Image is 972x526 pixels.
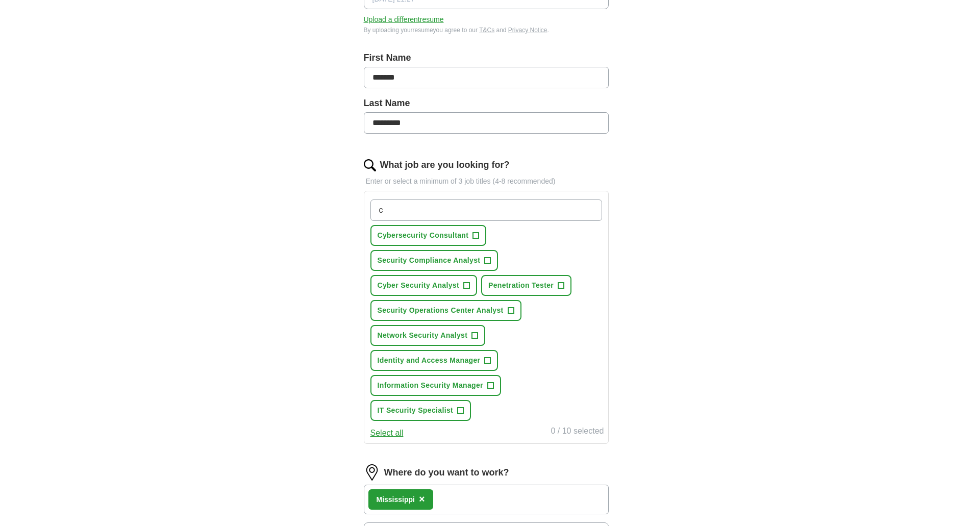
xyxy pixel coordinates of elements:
[370,199,602,221] input: Type a job title and press enter
[378,355,481,366] span: Identity and Access Manager
[370,427,404,439] button: Select all
[370,225,487,246] button: Cybersecurity Consultant
[364,51,609,65] label: First Name
[364,159,376,171] img: search.png
[378,380,483,391] span: Information Security Manager
[370,350,499,371] button: Identity and Access Manager
[481,275,571,296] button: Penetration Tester
[508,27,547,34] a: Privacy Notice
[378,405,454,416] span: IT Security Specialist
[370,400,471,421] button: IT Security Specialist
[364,96,609,110] label: Last Name
[384,466,509,480] label: Where do you want to work?
[370,300,521,321] button: Security Operations Center Analyst
[378,280,459,291] span: Cyber Security Analyst
[380,158,510,172] label: What job are you looking for?
[364,176,609,187] p: Enter or select a minimum of 3 job titles (4-8 recommended)
[377,494,415,505] div: ssippi
[378,230,469,241] span: Cybersecurity Consultant
[364,14,444,25] button: Upload a differentresume
[479,27,494,34] a: T&Cs
[370,250,499,271] button: Security Compliance Analyst
[419,492,425,507] button: ×
[370,375,501,396] button: Information Security Manager
[364,26,609,35] div: By uploading your resume you agree to our and .
[370,275,477,296] button: Cyber Security Analyst
[377,495,394,504] strong: Missi
[370,325,486,346] button: Network Security Analyst
[378,255,481,266] span: Security Compliance Analyst
[378,305,504,316] span: Security Operations Center Analyst
[551,425,604,439] div: 0 / 10 selected
[419,493,425,505] span: ×
[378,330,468,341] span: Network Security Analyst
[488,280,554,291] span: Penetration Tester
[364,464,380,481] img: location.png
